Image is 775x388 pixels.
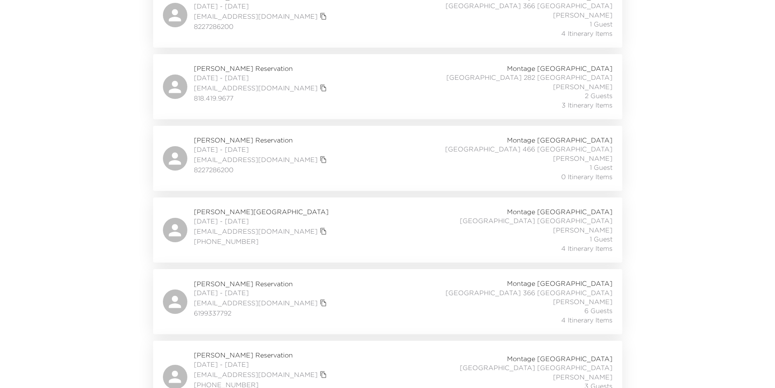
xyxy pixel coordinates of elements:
span: [GEOGRAPHIC_DATA] 366 [GEOGRAPHIC_DATA] [446,288,613,297]
span: 6 Guests [584,306,613,315]
span: [PERSON_NAME] Reservation [194,279,329,288]
span: [PERSON_NAME] [553,373,613,381]
span: [DATE] - [DATE] [194,288,329,297]
span: 2 Guests [585,91,613,100]
span: [PERSON_NAME] [553,154,613,163]
span: [PERSON_NAME] [553,297,613,306]
span: [GEOGRAPHIC_DATA] 466 [GEOGRAPHIC_DATA] [445,145,613,153]
button: copy primary member email [318,297,329,309]
button: copy primary member email [318,82,329,94]
a: [EMAIL_ADDRESS][DOMAIN_NAME] [194,298,318,307]
span: Montage [GEOGRAPHIC_DATA] [507,136,613,145]
a: [EMAIL_ADDRESS][DOMAIN_NAME] [194,83,318,92]
span: 4 Itinerary Items [561,316,613,324]
a: [PERSON_NAME] Reservation[DATE] - [DATE][EMAIL_ADDRESS][DOMAIN_NAME]copy primary member email8227... [153,126,622,191]
span: [DATE] - [DATE] [194,145,329,154]
a: [EMAIL_ADDRESS][DOMAIN_NAME] [194,370,318,379]
span: [DATE] - [DATE] [194,2,329,11]
a: [EMAIL_ADDRESS][DOMAIN_NAME] [194,155,318,164]
span: [PERSON_NAME] Reservation [194,136,329,145]
span: [PERSON_NAME] Reservation [194,351,329,360]
span: 818.419.9677 [194,94,329,103]
span: Montage [GEOGRAPHIC_DATA] [507,207,613,216]
button: copy primary member email [318,154,329,165]
span: [DATE] - [DATE] [194,217,329,226]
a: [PERSON_NAME][GEOGRAPHIC_DATA][DATE] - [DATE][EMAIL_ADDRESS][DOMAIN_NAME]copy primary member emai... [153,197,622,263]
span: 1 Guest [590,20,613,28]
span: Montage [GEOGRAPHIC_DATA] [507,279,613,288]
span: Montage [GEOGRAPHIC_DATA] [507,64,613,73]
span: [GEOGRAPHIC_DATA] [GEOGRAPHIC_DATA] [460,363,613,372]
span: [PHONE_NUMBER] [194,237,329,246]
span: [PERSON_NAME] [553,11,613,20]
button: copy primary member email [318,226,329,237]
span: [GEOGRAPHIC_DATA] 282 [GEOGRAPHIC_DATA] [446,73,613,82]
a: [EMAIL_ADDRESS][DOMAIN_NAME] [194,12,318,21]
a: [PERSON_NAME] Reservation[DATE] - [DATE][EMAIL_ADDRESS][DOMAIN_NAME]copy primary member email6199... [153,269,622,334]
span: 4 Itinerary Items [561,29,613,38]
a: [EMAIL_ADDRESS][DOMAIN_NAME] [194,227,318,236]
span: 8227286200 [194,22,329,31]
span: [PERSON_NAME][GEOGRAPHIC_DATA] [194,207,329,216]
a: [PERSON_NAME] Reservation[DATE] - [DATE][EMAIL_ADDRESS][DOMAIN_NAME]copy primary member email818.... [153,54,622,119]
span: [GEOGRAPHIC_DATA] [GEOGRAPHIC_DATA] [460,216,613,225]
span: 6199337792 [194,309,329,318]
span: 0 Itinerary Items [561,172,613,181]
span: 1 Guest [590,235,613,243]
span: [PERSON_NAME] [553,226,613,235]
button: copy primary member email [318,369,329,380]
span: 1 Guest [590,163,613,172]
span: Montage [GEOGRAPHIC_DATA] [507,354,613,363]
button: copy primary member email [318,11,329,22]
span: [GEOGRAPHIC_DATA] 366 [GEOGRAPHIC_DATA] [446,1,613,10]
span: 4 Itinerary Items [561,244,613,253]
span: [PERSON_NAME] [553,82,613,91]
span: [PERSON_NAME] Reservation [194,64,329,73]
span: 3 Itinerary Items [562,101,613,110]
span: 8227286200 [194,165,329,174]
span: [DATE] - [DATE] [194,73,329,82]
span: [DATE] - [DATE] [194,360,329,369]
